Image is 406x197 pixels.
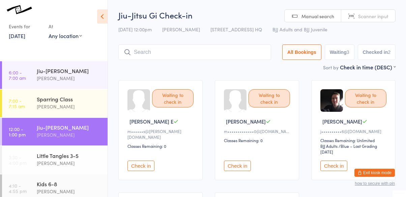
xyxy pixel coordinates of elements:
[37,180,102,188] div: Kids 6-8
[224,161,251,171] button: Check in
[2,90,108,117] a: 7:00 -7:15 amSparring Class[PERSON_NAME]
[37,74,102,82] div: [PERSON_NAME]
[37,103,102,110] div: [PERSON_NAME]
[9,70,26,80] time: 6:00 - 7:00 am
[355,181,395,186] button: how to secure with pin
[37,124,102,131] div: Jiu-[PERSON_NAME]
[301,13,334,20] span: Manual search
[9,155,27,165] time: 3:30 - 4:00 pm
[320,143,338,149] div: BJJ Adults
[9,98,25,109] time: 7:00 - 7:15 am
[358,44,396,60] button: Checked in2
[340,63,396,71] div: Check in time (DESC)
[345,89,386,107] div: Waiting to check in
[9,21,42,32] div: Events for
[2,61,108,89] a: 6:00 -7:00 amJiu-[PERSON_NAME][PERSON_NAME]
[282,44,321,60] button: All Bookings
[37,152,102,159] div: Little Tangles 3-5
[320,137,388,143] div: Classes Remaining: Unlimited
[129,118,173,125] span: [PERSON_NAME] E
[224,128,292,134] div: m•••••••••••••0@[DOMAIN_NAME]
[347,50,349,55] div: 3
[320,161,347,171] button: Check in
[7,5,32,14] img: Knots Jiu-Jitsu
[325,44,354,60] button: Waiting3
[358,13,388,20] span: Scanner input
[224,137,292,143] div: Classes Remaining: 0
[322,118,362,125] span: [PERSON_NAME]
[2,146,108,174] a: 3:30 -4:00 pmLittle Tangles 3-5[PERSON_NAME]
[9,32,25,39] a: [DATE]
[152,89,194,107] div: Waiting to check in
[49,32,82,39] div: Any location
[127,128,196,140] div: m••••••s@[PERSON_NAME][DOMAIN_NAME]
[162,26,200,33] span: [PERSON_NAME]
[37,131,102,139] div: [PERSON_NAME]
[9,126,26,137] time: 12:00 - 1:00 pm
[320,128,388,134] div: j••••••••••6@[DOMAIN_NAME]
[249,89,290,107] div: Waiting to check in
[118,26,152,33] span: [DATE] 12:00pm
[2,118,108,145] a: 12:00 -1:00 pmJiu-[PERSON_NAME][PERSON_NAME]
[118,44,271,60] input: Search
[320,89,343,112] img: image1649967413.png
[9,183,27,194] time: 4:10 - 4:55 pm
[37,188,102,195] div: [PERSON_NAME]
[354,169,395,177] button: Exit kiosk mode
[127,143,196,149] div: Classes Remaining: 0
[37,67,102,74] div: Jiu-[PERSON_NAME]
[37,159,102,167] div: [PERSON_NAME]
[210,26,262,33] span: [STREET_ADDRESS] HQ
[226,118,266,125] span: [PERSON_NAME]
[272,26,327,33] span: BJJ Adults and BJJ Juvenile
[49,21,82,32] div: At
[118,9,396,21] h2: Jiu-Jitsu Gi Check-in
[388,50,390,55] div: 2
[127,161,154,171] button: Check in
[323,64,339,71] label: Sort by
[37,95,102,103] div: Sparring Class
